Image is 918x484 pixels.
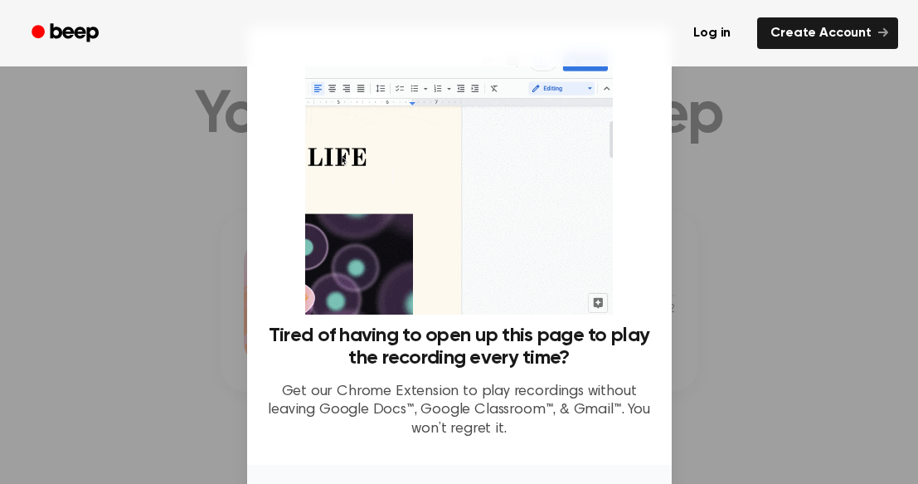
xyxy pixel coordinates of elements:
h3: Tired of having to open up this page to play the recording every time? [267,325,652,369]
a: Log in [677,14,747,52]
a: Beep [20,17,114,50]
a: Create Account [757,17,898,49]
p: Get our Chrome Extension to play recordings without leaving Google Docs™, Google Classroom™, & Gm... [267,383,652,439]
img: Beep extension in action [305,46,613,315]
